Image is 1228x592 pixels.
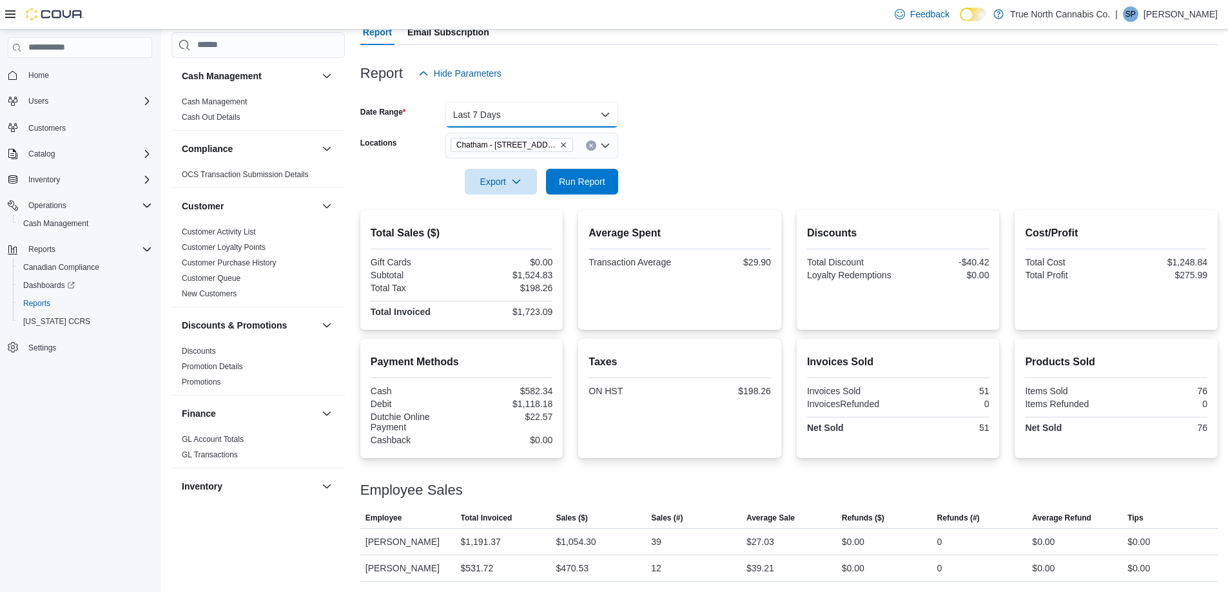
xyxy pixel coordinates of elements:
div: Loyalty Redemptions [807,270,895,280]
div: Total Tax [371,283,459,293]
button: Cash Management [182,70,317,82]
a: GL Transactions [182,450,238,459]
div: 0 [1119,399,1207,409]
span: Report [363,19,392,45]
div: 76 [1119,386,1207,396]
div: $1,248.84 [1119,257,1207,267]
span: Dashboards [18,278,152,293]
div: $0.00 [1032,534,1055,549]
a: Customer Queue [182,274,240,283]
a: Promotions [182,377,221,387]
a: Cash Management [182,97,247,106]
div: $0.00 [842,560,864,576]
a: Customers [23,120,71,136]
div: 39 [651,534,661,549]
div: Transaction Average [589,257,677,267]
h3: Compliance [182,142,233,155]
a: Settings [23,340,61,356]
h2: Products Sold [1025,354,1207,370]
span: Average Refund [1032,513,1091,523]
span: Canadian Compliance [18,260,152,275]
h2: Discounts [807,225,989,241]
div: Total Profit [1025,270,1113,280]
span: Total Invoiced [461,513,512,523]
h2: Cost/Profit [1025,225,1207,241]
span: Users [23,93,152,109]
div: $470.53 [556,560,589,576]
button: Catalog [3,145,157,163]
span: Reports [28,244,55,254]
span: Export [473,169,529,195]
div: $198.26 [683,386,771,396]
a: Discounts [182,347,216,356]
button: Hide Parameters [413,61,507,86]
div: Compliance [171,167,345,187]
h2: Total Sales ($) [371,225,553,241]
div: -$40.42 [901,257,989,267]
button: Users [3,92,157,110]
h3: Finance [182,407,216,420]
div: 0 [937,560,942,576]
button: Cash Management [13,215,157,233]
div: Invoices Sold [807,386,895,396]
span: Discounts [182,346,216,356]
div: $531.72 [461,560,494,576]
span: New Customers [182,289,237,299]
button: Reports [23,242,61,257]
h3: Customer [182,200,224,213]
button: Inventory [182,480,317,493]
div: $0.00 [464,257,552,267]
button: Export [465,169,537,195]
span: Reports [18,296,152,311]
div: [PERSON_NAME] [360,529,456,555]
button: Clear input [586,140,596,151]
div: Customer [171,224,345,307]
a: [US_STATE] CCRS [18,314,95,329]
span: Canadian Compliance [23,262,99,272]
a: Customer Loyalty Points [182,243,266,252]
button: Users [23,93,54,109]
span: Customer Queue [182,273,240,283]
h3: Inventory [182,480,222,493]
button: Inventory [3,171,157,189]
div: $1,118.18 [464,399,552,409]
strong: Net Sold [807,423,844,433]
button: Home [3,66,157,84]
button: Canadian Compliance [13,258,157,276]
div: $1,723.09 [464,307,552,317]
div: $0.00 [464,435,552,445]
div: $582.34 [464,386,552,396]
div: $275.99 [1119,270,1207,280]
a: OCS Transaction Submission Details [182,170,309,179]
button: [US_STATE] CCRS [13,312,157,330]
div: 0 [937,534,942,549]
a: Promotion Details [182,362,243,371]
button: Compliance [319,141,335,157]
button: Finance [319,406,335,421]
h2: Payment Methods [371,354,553,370]
button: Inventory [23,172,65,187]
h3: Employee Sales [360,482,463,498]
span: Washington CCRS [18,314,152,329]
span: Cash Management [23,218,88,229]
span: Dashboards [23,280,75,291]
span: Catalog [28,149,55,159]
button: Compliance [182,142,317,155]
div: [PERSON_NAME] [360,555,456,581]
div: $0.00 [1032,560,1055,576]
a: Feedback [890,1,955,27]
span: Chatham - 85 King St W [451,138,573,152]
div: 76 [1119,423,1207,433]
button: Customers [3,118,157,137]
button: Customer [182,200,317,213]
div: Items Refunded [1025,399,1113,409]
div: 12 [651,560,661,576]
span: SP [1126,6,1136,22]
span: Settings [23,339,152,356]
span: Operations [23,198,152,213]
button: Settings [3,338,157,357]
h3: Cash Management [182,70,262,82]
div: $0.00 [901,270,989,280]
div: Total Discount [807,257,895,267]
